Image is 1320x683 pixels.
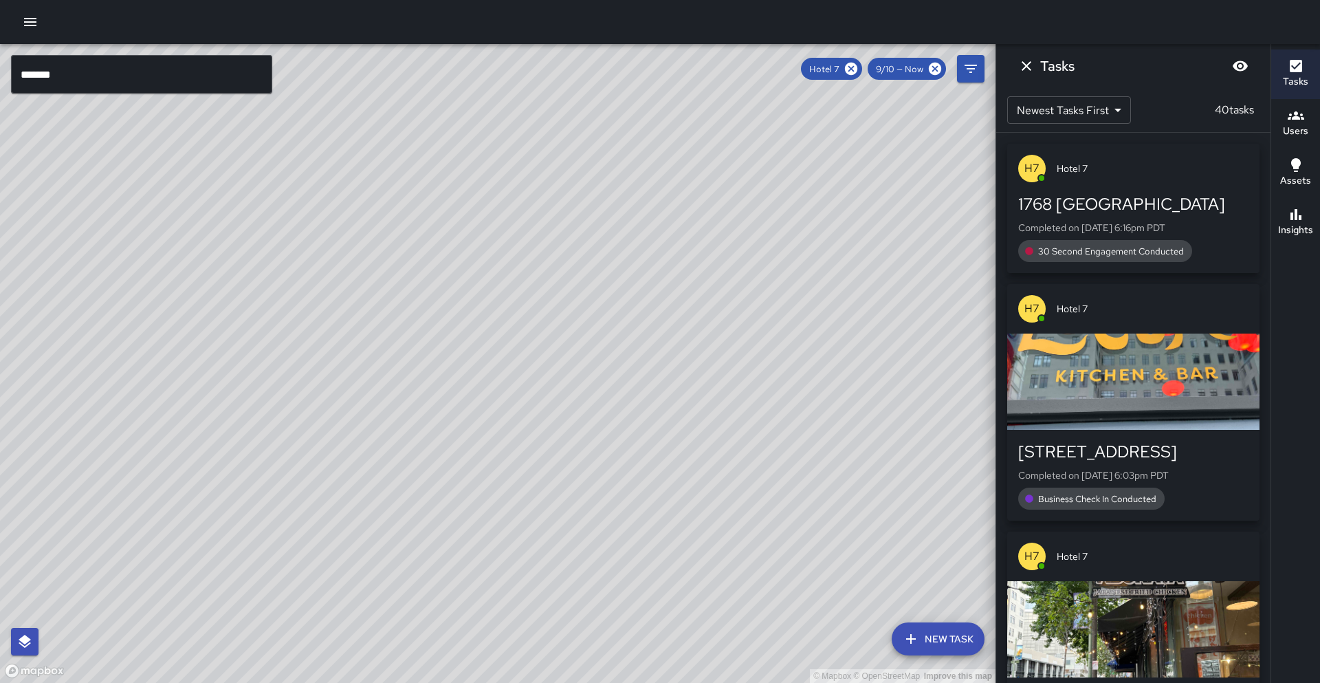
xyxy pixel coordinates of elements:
span: 30 Second Engagement Conducted [1030,246,1192,257]
button: Insights [1271,198,1320,248]
p: 40 tasks [1209,102,1259,118]
button: New Task [892,622,984,655]
button: Users [1271,99,1320,149]
p: H7 [1024,548,1039,565]
p: Completed on [DATE] 6:16pm PDT [1018,221,1248,235]
button: Filters [957,55,984,83]
span: Business Check In Conducted [1030,493,1165,505]
div: Newest Tasks First [1007,96,1131,124]
h6: Insights [1278,223,1313,238]
h6: Tasks [1283,74,1308,89]
button: Assets [1271,149,1320,198]
p: H7 [1024,301,1039,317]
button: Blur [1226,52,1254,80]
span: Hotel 7 [1057,302,1248,316]
p: H7 [1024,160,1039,177]
h6: Users [1283,124,1308,139]
button: Tasks [1271,50,1320,99]
button: H7Hotel 71768 [GEOGRAPHIC_DATA]Completed on [DATE] 6:16pm PDT30 Second Engagement Conducted [1007,144,1259,273]
div: [STREET_ADDRESS] [1018,441,1248,463]
span: Hotel 7 [801,63,848,75]
button: H7Hotel 7[STREET_ADDRESS]Completed on [DATE] 6:03pm PDTBusiness Check In Conducted [1007,284,1259,521]
span: 9/10 — Now [868,63,932,75]
span: Hotel 7 [1057,162,1248,175]
p: Completed on [DATE] 6:03pm PDT [1018,468,1248,482]
div: 1768 [GEOGRAPHIC_DATA] [1018,193,1248,215]
span: Hotel 7 [1057,550,1248,563]
h6: Assets [1280,173,1311,188]
div: Hotel 7 [801,58,862,80]
h6: Tasks [1040,55,1075,77]
button: Dismiss [1013,52,1040,80]
div: 9/10 — Now [868,58,946,80]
